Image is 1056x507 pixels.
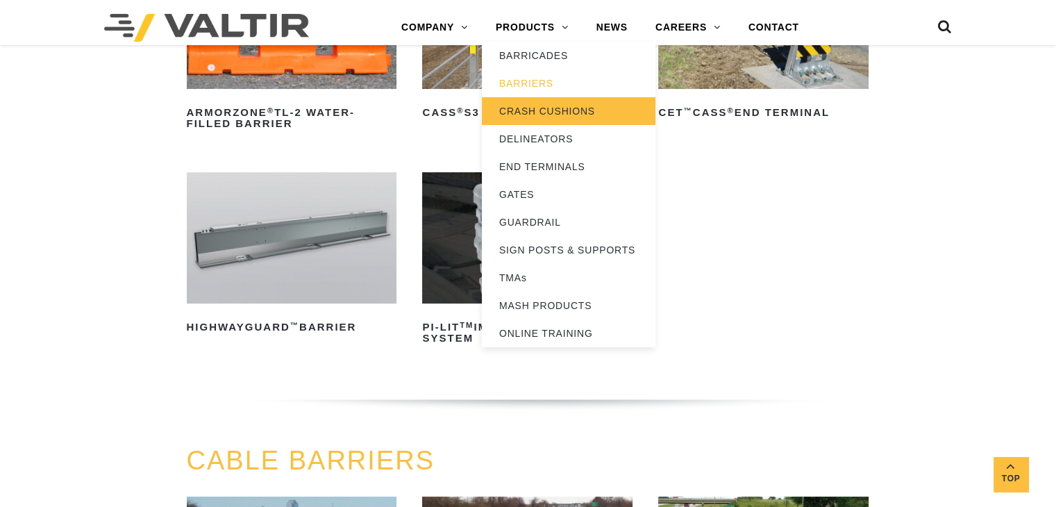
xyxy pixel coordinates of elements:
a: COMPANY [387,14,482,42]
sup: ® [267,106,274,115]
h2: CET CASS End Terminal [658,101,869,124]
sup: ® [457,106,464,115]
a: PI-LITTMImpact Detection System [422,172,632,349]
span: Top [994,471,1028,487]
a: BARRICADES [482,42,655,69]
a: GUARDRAIL [482,208,655,236]
a: NEWS [583,14,642,42]
a: CAREERS [642,14,735,42]
a: BARRIERS [482,69,655,97]
sup: ® [727,106,734,115]
sup: TM [460,321,473,329]
h2: ArmorZone TL-2 Water-Filled Barrier [187,101,397,135]
a: DELINEATORS [482,125,655,153]
a: CABLE BARRIERS [187,446,435,475]
a: GATES [482,181,655,208]
img: Valtir [104,14,309,42]
a: CONTACT [735,14,813,42]
sup: ™ [290,321,299,329]
a: HighwayGuard™Barrier [187,172,397,338]
h2: PI-LIT Impact Detection System [422,316,632,349]
h2: CASS S3 M10 [422,101,632,124]
a: MASH PRODUCTS [482,292,655,319]
a: SIGN POSTS & SUPPORTS [482,236,655,264]
a: PRODUCTS [482,14,583,42]
a: END TERMINALS [482,153,655,181]
a: Top [994,457,1028,492]
a: ONLINE TRAINING [482,319,655,347]
a: TMAs [482,264,655,292]
h2: HighwayGuard Barrier [187,316,397,338]
sup: ™ [683,106,692,115]
a: CRASH CUSHIONS [482,97,655,125]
